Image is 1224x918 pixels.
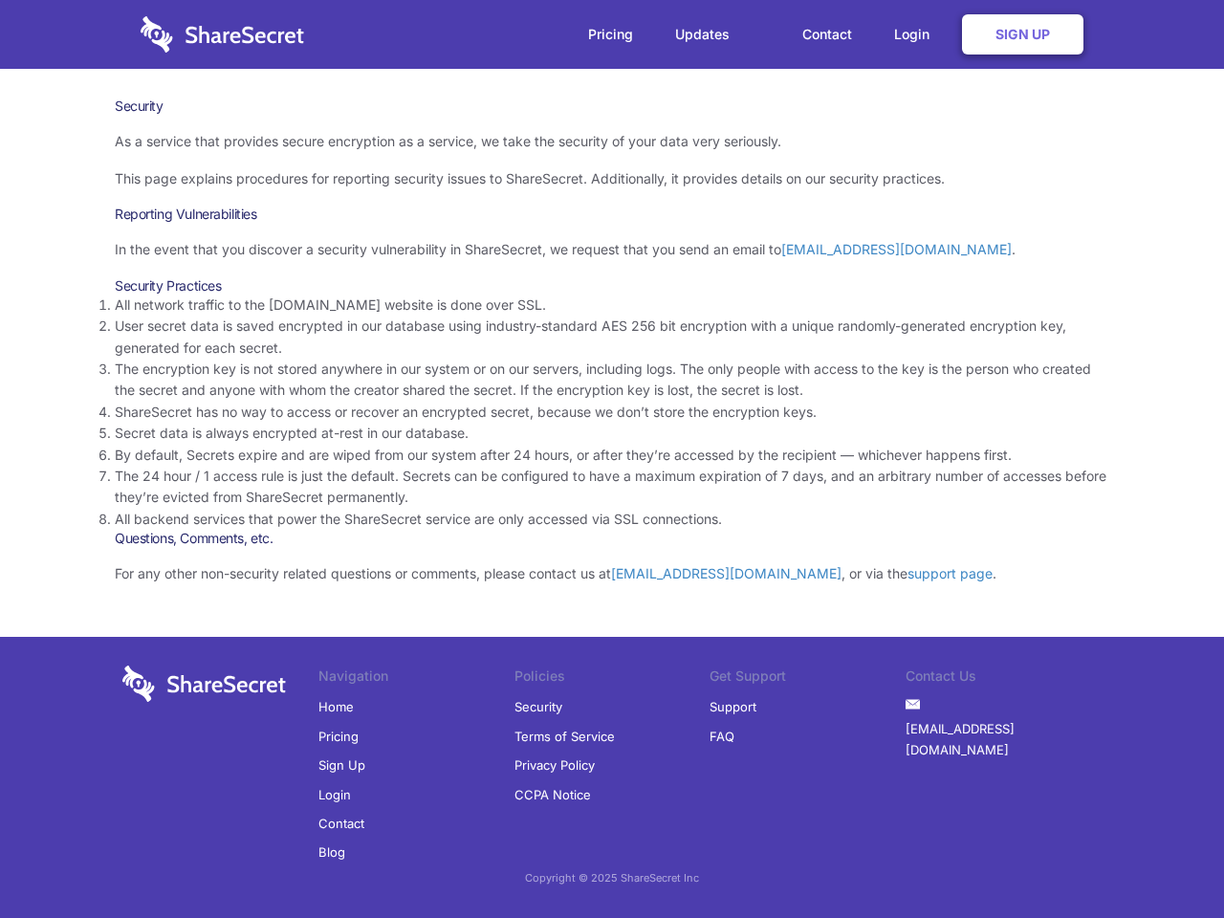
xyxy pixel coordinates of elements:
[962,14,1083,55] a: Sign Up
[514,692,562,721] a: Security
[115,359,1109,402] li: The encryption key is not stored anywhere in our system or on our servers, including logs. The on...
[115,277,1109,295] h3: Security Practices
[115,563,1109,584] p: For any other non-security related questions or comments, please contact us at , or via the .
[141,16,304,53] img: logo-wordmark-white-trans-d4663122ce5f474addd5e946df7df03e33cb6a1c49d2221995e7729f52c070b2.svg
[318,780,351,809] a: Login
[115,509,1109,530] li: All backend services that power the ShareSecret service are only accessed via SSL connections.
[115,423,1109,444] li: Secret data is always encrypted at-rest in our database.
[115,239,1109,260] p: In the event that you discover a security vulnerability in ShareSecret, we request that you send ...
[318,722,359,751] a: Pricing
[569,5,652,64] a: Pricing
[115,98,1109,115] h1: Security
[115,206,1109,223] h3: Reporting Vulnerabilities
[781,241,1012,257] a: [EMAIL_ADDRESS][DOMAIN_NAME]
[115,466,1109,509] li: The 24 hour / 1 access rule is just the default. Secrets can be configured to have a maximum expi...
[783,5,871,64] a: Contact
[115,295,1109,316] li: All network traffic to the [DOMAIN_NAME] website is done over SSL.
[318,692,354,721] a: Home
[611,565,841,581] a: [EMAIL_ADDRESS][DOMAIN_NAME]
[875,5,958,64] a: Login
[710,666,906,692] li: Get Support
[514,751,595,779] a: Privacy Policy
[122,666,286,702] img: logo-wordmark-white-trans-d4663122ce5f474addd5e946df7df03e33cb6a1c49d2221995e7729f52c070b2.svg
[115,131,1109,152] p: As a service that provides secure encryption as a service, we take the security of your data very...
[318,809,364,838] a: Contact
[318,838,345,866] a: Blog
[514,722,615,751] a: Terms of Service
[906,714,1102,765] a: [EMAIL_ADDRESS][DOMAIN_NAME]
[115,530,1109,547] h3: Questions, Comments, etc.
[514,780,591,809] a: CCPA Notice
[514,666,710,692] li: Policies
[906,666,1102,692] li: Contact Us
[318,666,514,692] li: Navigation
[115,316,1109,359] li: User secret data is saved encrypted in our database using industry-standard AES 256 bit encryptio...
[318,751,365,779] a: Sign Up
[710,692,756,721] a: Support
[115,445,1109,466] li: By default, Secrets expire and are wiped from our system after 24 hours, or after they’re accesse...
[115,402,1109,423] li: ShareSecret has no way to access or recover an encrypted secret, because we don’t store the encry...
[710,722,734,751] a: FAQ
[115,168,1109,189] p: This page explains procedures for reporting security issues to ShareSecret. Additionally, it prov...
[907,565,993,581] a: support page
